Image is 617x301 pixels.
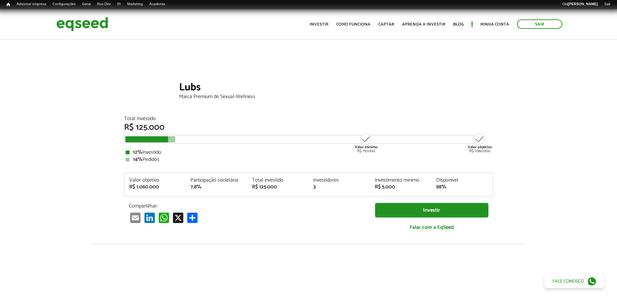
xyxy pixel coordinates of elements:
p: Compartilhar: [129,203,365,209]
div: Lubs [179,82,493,94]
div: Investido [126,150,492,155]
div: Investidores [313,178,365,183]
div: Valor objetivo [129,178,181,183]
strong: Valor objetivo [468,144,492,150]
a: Investir [310,22,328,27]
a: Falar com a EqSeed [375,221,488,234]
a: Sair [517,19,562,29]
div: R$ 125.000 [124,123,493,132]
div: Participação societária [190,178,242,183]
div: 7,8% [190,184,242,190]
a: Geral [79,2,94,7]
a: Bus Dev [94,2,114,7]
a: Blog [453,22,464,27]
a: WhatsApp [157,212,170,223]
strong: 12% [133,148,142,157]
div: Investimento mínimo [375,178,427,183]
div: Disponível [436,178,488,183]
img: EqSeed [56,16,108,33]
a: Captar [378,22,394,27]
a: Olá[PERSON_NAME] [559,2,601,7]
div: R$ 5.000 [375,184,427,190]
div: 88% [436,184,488,190]
a: Academia [146,2,168,7]
a: Sair [601,2,614,7]
a: X [172,212,185,223]
div: Total Investido [124,116,493,121]
a: Compartilhar [186,212,199,223]
div: R$ 1.060.000 [468,132,492,153]
a: Investir [375,203,488,217]
a: Minha conta [480,22,509,27]
strong: [PERSON_NAME] [568,2,598,6]
div: Pedidos [126,157,492,162]
a: Fale conosco [544,274,604,288]
div: Marca Premium de Sexual-Wellness [179,94,493,99]
div: R$ 710.000 [354,132,378,153]
div: R$ 125.000 [252,184,304,190]
strong: 14% [133,155,143,164]
a: Configurações [50,2,79,7]
span: Início [6,2,10,7]
a: Adicionar empresa [13,2,50,7]
a: Marketing [124,2,146,7]
a: LinkedIn [143,212,156,223]
div: Total investido [252,178,304,183]
a: Email [129,212,142,223]
strong: Valor mínimo [355,144,378,150]
a: RI [114,2,124,7]
a: Como funciona [336,22,371,27]
a: Aprenda a investir [402,22,445,27]
a: Início [3,2,13,8]
div: R$ 1.060.000 [129,184,181,190]
div: 3 [313,184,365,190]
